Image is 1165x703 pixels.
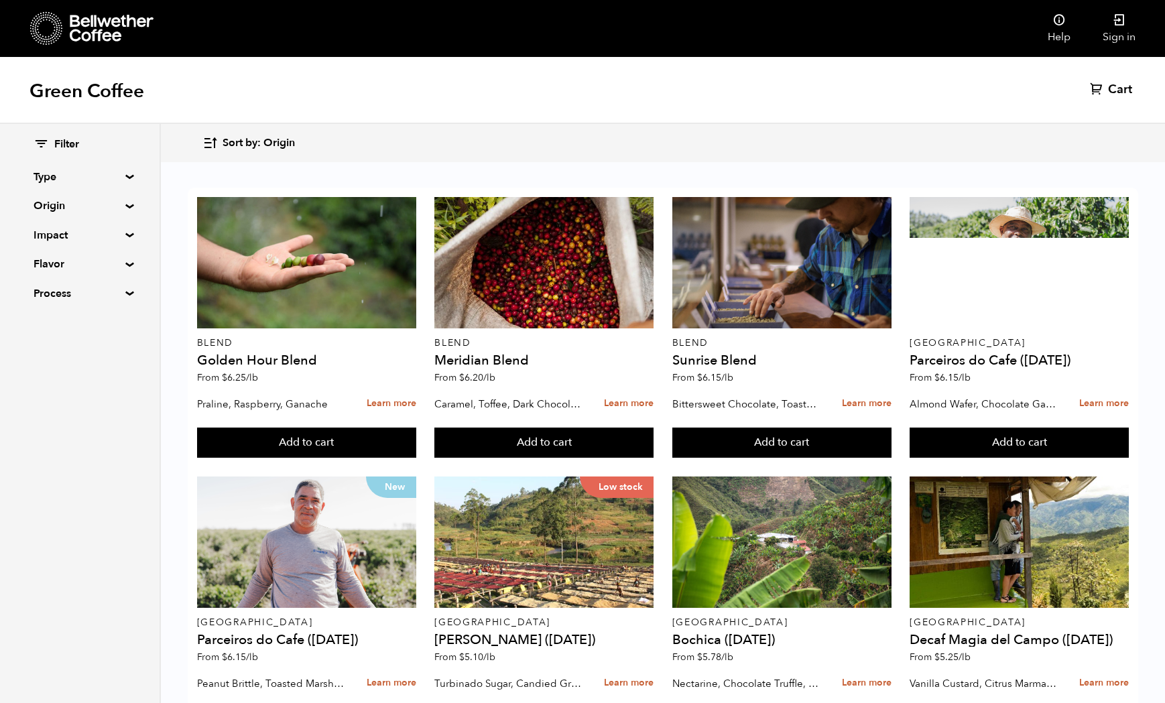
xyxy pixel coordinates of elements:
[672,651,733,663] span: From
[367,389,416,418] a: Learn more
[672,394,821,414] p: Bittersweet Chocolate, Toasted Marshmallow, Candied Orange, Praline
[434,371,495,384] span: From
[459,371,465,384] span: $
[366,476,416,498] p: New
[672,371,733,384] span: From
[222,371,258,384] bdi: 6.25
[910,633,1129,647] h4: Decaf Magia del Campo ([DATE])
[197,354,416,367] h4: Golden Hour Blend
[367,669,416,698] a: Learn more
[222,371,227,384] span: $
[721,371,733,384] span: /lb
[34,169,126,185] summary: Type
[459,371,495,384] bdi: 6.20
[222,651,227,663] span: $
[434,394,583,414] p: Caramel, Toffee, Dark Chocolate
[934,371,940,384] span: $
[434,674,583,694] p: Turbinado Sugar, Candied Grapefruit, Spiced Plum
[434,618,654,627] p: [GEOGRAPHIC_DATA]
[34,285,126,302] summary: Process
[580,476,654,498] p: Low stock
[672,633,892,647] h4: Bochica ([DATE])
[1090,82,1136,98] a: Cart
[54,137,79,152] span: Filter
[434,651,495,663] span: From
[34,198,126,214] summary: Origin
[246,371,258,384] span: /lb
[697,371,733,384] bdi: 6.15
[910,651,971,663] span: From
[959,371,971,384] span: /lb
[197,674,346,694] p: Peanut Brittle, Toasted Marshmallow, Bittersweet Chocolate
[934,651,940,663] span: $
[434,633,654,647] h4: [PERSON_NAME] ([DATE])
[910,428,1129,458] button: Add to cart
[672,428,892,458] button: Add to cart
[459,651,465,663] span: $
[483,371,495,384] span: /lb
[34,256,126,272] summary: Flavor
[1079,389,1129,418] a: Learn more
[697,371,702,384] span: $
[197,651,258,663] span: From
[434,338,654,348] p: Blend
[672,618,892,627] p: [GEOGRAPHIC_DATA]
[434,354,654,367] h4: Meridian Blend
[910,618,1129,627] p: [GEOGRAPHIC_DATA]
[1079,669,1129,698] a: Learn more
[697,651,702,663] span: $
[197,618,416,627] p: [GEOGRAPHIC_DATA]
[910,394,1058,414] p: Almond Wafer, Chocolate Ganache, Bing Cherry
[223,136,295,151] span: Sort by: Origin
[1108,82,1132,98] span: Cart
[246,651,258,663] span: /lb
[202,127,295,159] button: Sort by: Origin
[222,651,258,663] bdi: 6.15
[434,476,654,608] a: Low stock
[672,674,821,694] p: Nectarine, Chocolate Truffle, Brown Sugar
[34,227,126,243] summary: Impact
[910,674,1058,694] p: Vanilla Custard, Citrus Marmalade, Caramel
[29,79,144,103] h1: Green Coffee
[910,354,1129,367] h4: Parceiros do Cafe ([DATE])
[197,371,258,384] span: From
[697,651,733,663] bdi: 5.78
[483,651,495,663] span: /lb
[842,389,892,418] a: Learn more
[672,338,892,348] p: Blend
[910,338,1129,348] p: [GEOGRAPHIC_DATA]
[842,669,892,698] a: Learn more
[197,338,416,348] p: Blend
[604,389,654,418] a: Learn more
[672,354,892,367] h4: Sunrise Blend
[197,394,346,414] p: Praline, Raspberry, Ganache
[934,651,971,663] bdi: 5.25
[434,428,654,458] button: Add to cart
[721,651,733,663] span: /lb
[604,669,654,698] a: Learn more
[934,371,971,384] bdi: 6.15
[197,633,416,647] h4: Parceiros do Cafe ([DATE])
[197,476,416,608] a: New
[910,371,971,384] span: From
[959,651,971,663] span: /lb
[459,651,495,663] bdi: 5.10
[197,428,416,458] button: Add to cart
